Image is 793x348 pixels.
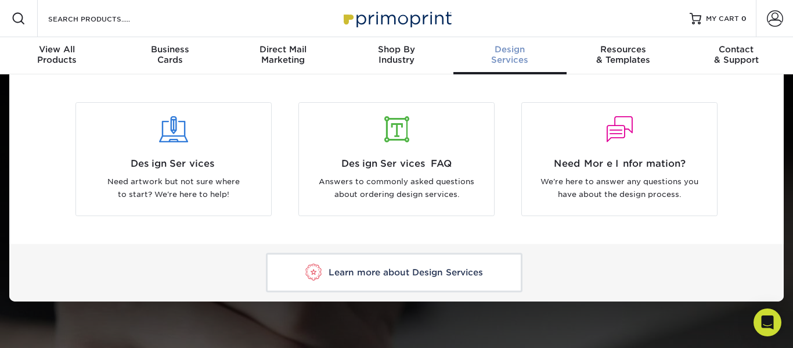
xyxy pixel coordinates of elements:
[340,37,453,74] a: Shop ByIndustry
[680,37,793,74] a: Contact& Support
[308,175,485,202] p: Answers to commonly asked questions about ordering design services.
[453,44,567,55] span: Design
[754,308,781,336] div: Open Intercom Messenger
[226,44,340,65] div: Marketing
[226,44,340,55] span: Direct Mail
[453,44,567,65] div: Services
[567,44,680,55] span: Resources
[308,157,485,171] span: Design Services FAQ
[71,102,276,216] a: Design Services Need artwork but not sure where to start? We're here to help!
[294,102,499,216] a: Design Services FAQ Answers to commonly asked questions about ordering design services.
[453,37,567,74] a: DesignServices
[706,14,739,24] span: MY CART
[113,44,226,65] div: Cards
[113,44,226,55] span: Business
[47,12,160,26] input: SEARCH PRODUCTS.....
[517,102,722,216] a: Need More Information? We're here to answer any questions you have about the design process.
[266,253,522,292] a: Learn more about Design Services
[85,175,262,202] p: Need artwork but not sure where to start? We're here to help!
[680,44,793,65] div: & Support
[680,44,793,55] span: Contact
[531,175,708,202] p: We're here to answer any questions you have about the design process.
[338,6,455,31] img: Primoprint
[741,15,747,23] span: 0
[340,44,453,55] span: Shop By
[567,37,680,74] a: Resources& Templates
[329,267,483,278] span: Learn more about Design Services
[226,37,340,74] a: Direct MailMarketing
[531,157,708,171] span: Need More Information?
[567,44,680,65] div: & Templates
[113,37,226,74] a: BusinessCards
[85,157,262,171] span: Design Services
[340,44,453,65] div: Industry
